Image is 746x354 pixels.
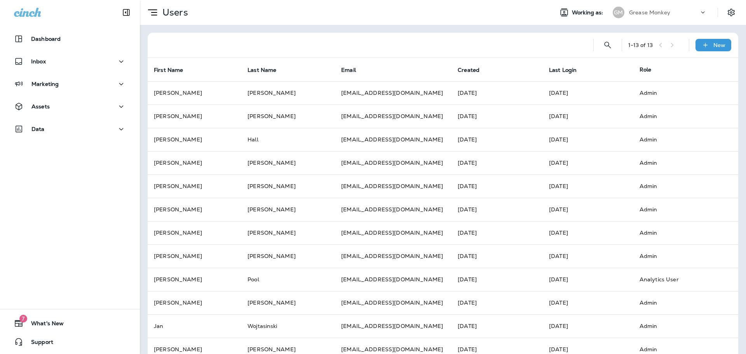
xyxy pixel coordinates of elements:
[451,314,543,338] td: [DATE]
[451,128,543,151] td: [DATE]
[335,105,451,128] td: [EMAIL_ADDRESS][DOMAIN_NAME]
[241,268,335,291] td: Pool
[148,244,241,268] td: [PERSON_NAME]
[543,151,633,174] td: [DATE]
[543,81,633,105] td: [DATE]
[458,67,479,73] span: Created
[633,174,726,198] td: Admin
[335,291,451,314] td: [EMAIL_ADDRESS][DOMAIN_NAME]
[451,174,543,198] td: [DATE]
[629,9,670,16] p: Grease Monkey
[613,7,624,18] div: GM
[241,105,335,128] td: [PERSON_NAME]
[543,291,633,314] td: [DATE]
[148,174,241,198] td: [PERSON_NAME]
[154,66,193,73] span: First Name
[19,315,27,323] span: 7
[543,268,633,291] td: [DATE]
[148,268,241,291] td: [PERSON_NAME]
[115,5,137,20] button: Collapse Sidebar
[543,244,633,268] td: [DATE]
[241,128,335,151] td: Hall
[241,244,335,268] td: [PERSON_NAME]
[633,198,726,221] td: Admin
[335,268,451,291] td: [EMAIL_ADDRESS][DOMAIN_NAME]
[335,128,451,151] td: [EMAIL_ADDRESS][DOMAIN_NAME]
[241,174,335,198] td: [PERSON_NAME]
[549,66,587,73] span: Last Login
[8,31,132,47] button: Dashboard
[543,198,633,221] td: [DATE]
[335,221,451,244] td: [EMAIL_ADDRESS][DOMAIN_NAME]
[628,42,653,48] div: 1 - 13 of 13
[543,221,633,244] td: [DATE]
[640,66,652,73] span: Role
[633,314,726,338] td: Admin
[154,67,183,73] span: First Name
[248,66,286,73] span: Last Name
[713,42,725,48] p: New
[633,291,726,314] td: Admin
[543,128,633,151] td: [DATE]
[148,128,241,151] td: [PERSON_NAME]
[31,103,50,110] p: Assets
[241,221,335,244] td: [PERSON_NAME]
[148,151,241,174] td: [PERSON_NAME]
[633,81,726,105] td: Admin
[335,314,451,338] td: [EMAIL_ADDRESS][DOMAIN_NAME]
[633,151,726,174] td: Admin
[8,99,132,114] button: Assets
[31,126,45,132] p: Data
[549,67,577,73] span: Last Login
[8,334,132,350] button: Support
[148,105,241,128] td: [PERSON_NAME]
[451,151,543,174] td: [DATE]
[633,221,726,244] td: Admin
[23,339,53,348] span: Support
[241,151,335,174] td: [PERSON_NAME]
[31,58,46,65] p: Inbox
[8,316,132,331] button: 7What's New
[451,291,543,314] td: [DATE]
[241,314,335,338] td: Wojtasinski
[8,121,132,137] button: Data
[241,81,335,105] td: [PERSON_NAME]
[335,174,451,198] td: [EMAIL_ADDRESS][DOMAIN_NAME]
[724,5,738,19] button: Settings
[572,9,605,16] span: Working as:
[451,268,543,291] td: [DATE]
[543,314,633,338] td: [DATE]
[8,54,132,69] button: Inbox
[633,128,726,151] td: Admin
[458,66,490,73] span: Created
[148,291,241,314] td: [PERSON_NAME]
[248,67,276,73] span: Last Name
[335,244,451,268] td: [EMAIL_ADDRESS][DOMAIN_NAME]
[335,151,451,174] td: [EMAIL_ADDRESS][DOMAIN_NAME]
[451,221,543,244] td: [DATE]
[335,198,451,221] td: [EMAIL_ADDRESS][DOMAIN_NAME]
[451,105,543,128] td: [DATE]
[148,81,241,105] td: [PERSON_NAME]
[148,314,241,338] td: Jan
[633,268,726,291] td: Analytics User
[451,244,543,268] td: [DATE]
[23,320,64,330] span: What's New
[633,244,726,268] td: Admin
[335,81,451,105] td: [EMAIL_ADDRESS][DOMAIN_NAME]
[451,81,543,105] td: [DATE]
[31,36,61,42] p: Dashboard
[543,105,633,128] td: [DATE]
[543,174,633,198] td: [DATE]
[241,291,335,314] td: [PERSON_NAME]
[600,37,615,53] button: Search Users
[159,7,188,18] p: Users
[341,66,366,73] span: Email
[633,105,726,128] td: Admin
[8,76,132,92] button: Marketing
[148,198,241,221] td: [PERSON_NAME]
[451,198,543,221] td: [DATE]
[148,221,241,244] td: [PERSON_NAME]
[31,81,59,87] p: Marketing
[341,67,356,73] span: Email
